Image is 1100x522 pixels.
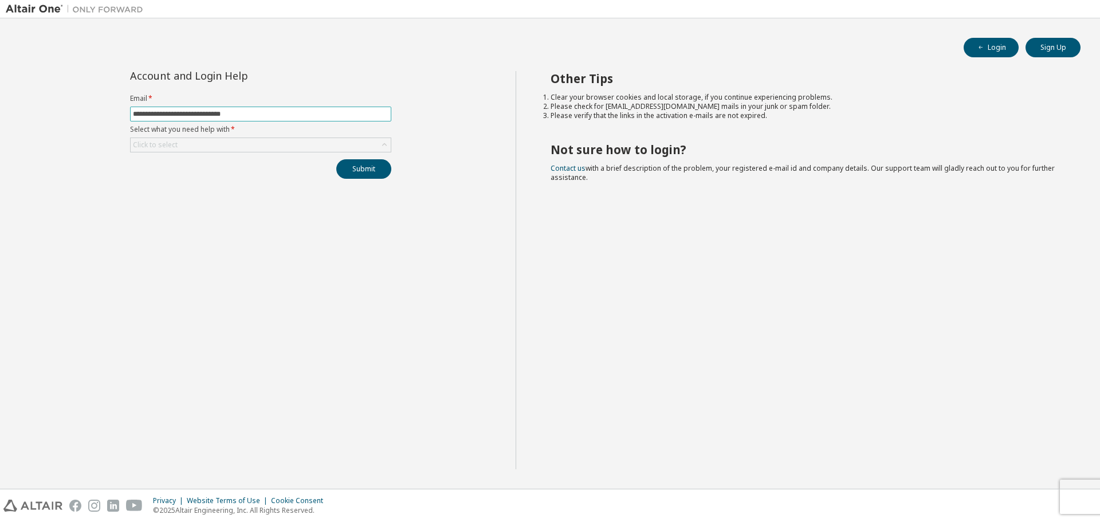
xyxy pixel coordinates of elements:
[964,38,1019,57] button: Login
[69,500,81,512] img: facebook.svg
[130,125,391,134] label: Select what you need help with
[130,94,391,103] label: Email
[107,500,119,512] img: linkedin.svg
[336,159,391,179] button: Submit
[551,111,1060,120] li: Please verify that the links in the activation e-mails are not expired.
[153,505,330,515] p: © 2025 Altair Engineering, Inc. All Rights Reserved.
[271,496,330,505] div: Cookie Consent
[551,163,1055,182] span: with a brief description of the problem, your registered e-mail id and company details. Our suppo...
[6,3,149,15] img: Altair One
[131,138,391,152] div: Click to select
[551,71,1060,86] h2: Other Tips
[551,142,1060,157] h2: Not sure how to login?
[187,496,271,505] div: Website Terms of Use
[551,102,1060,111] li: Please check for [EMAIL_ADDRESS][DOMAIN_NAME] mails in your junk or spam folder.
[1026,38,1081,57] button: Sign Up
[551,93,1060,102] li: Clear your browser cookies and local storage, if you continue experiencing problems.
[551,163,586,173] a: Contact us
[130,71,339,80] div: Account and Login Help
[153,496,187,505] div: Privacy
[133,140,178,150] div: Click to select
[3,500,62,512] img: altair_logo.svg
[126,500,143,512] img: youtube.svg
[88,500,100,512] img: instagram.svg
